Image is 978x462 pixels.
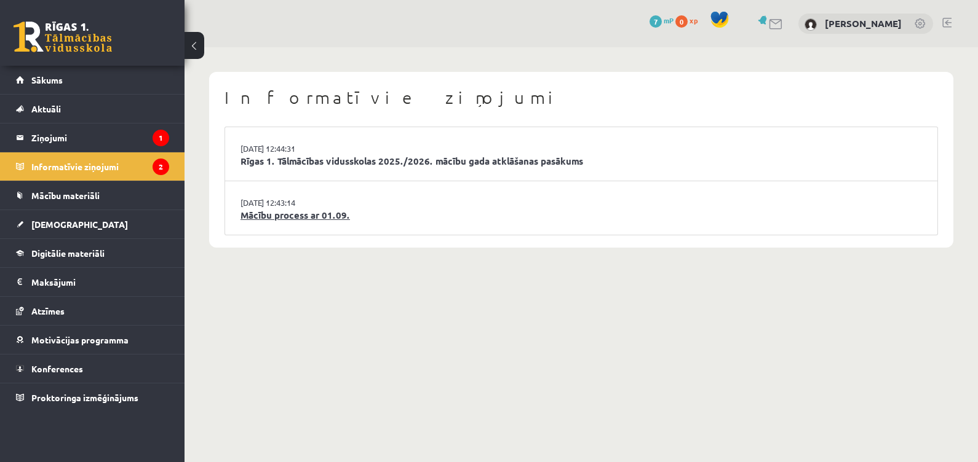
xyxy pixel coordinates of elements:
legend: Informatīvie ziņojumi [31,152,169,181]
a: 7 mP [650,15,674,25]
a: Atzīmes [16,297,169,325]
a: Aktuāli [16,95,169,123]
a: [DEMOGRAPHIC_DATA] [16,210,169,238]
a: 0 xp [675,15,704,25]
span: Proktoringa izmēģinājums [31,392,138,403]
a: Sākums [16,66,169,94]
span: Atzīmes [31,305,65,316]
a: Rīgas 1. Tālmācības vidusskola [14,22,112,52]
a: Rīgas 1. Tālmācības vidusskolas 2025./2026. mācību gada atklāšanas pasākums [241,154,922,168]
i: 2 [153,159,169,175]
span: Sākums [31,74,63,85]
i: 1 [153,130,169,146]
a: [DATE] 12:44:31 [241,143,333,155]
span: Aktuāli [31,103,61,114]
span: Motivācijas programma [31,334,129,345]
legend: Ziņojumi [31,123,169,152]
span: mP [664,15,674,25]
span: Konferences [31,363,83,374]
a: Digitālie materiāli [16,239,169,267]
a: Konferences [16,354,169,383]
a: Maksājumi [16,268,169,296]
span: Digitālie materiāli [31,248,105,259]
a: Mācību process ar 01.09. [241,208,922,222]
legend: Maksājumi [31,268,169,296]
span: Mācību materiāli [31,190,100,201]
h1: Informatīvie ziņojumi [225,87,938,108]
span: 7 [650,15,662,28]
a: [DATE] 12:43:14 [241,197,333,209]
a: Informatīvie ziņojumi2 [16,152,169,181]
span: [DEMOGRAPHIC_DATA] [31,219,128,230]
a: Proktoringa izmēģinājums [16,383,169,412]
a: Mācību materiāli [16,181,169,209]
a: Ziņojumi1 [16,123,169,152]
span: xp [690,15,698,25]
img: Estere Naudiņa-Dannenberga [805,18,817,31]
span: 0 [675,15,688,28]
a: [PERSON_NAME] [825,17,902,29]
a: Motivācijas programma [16,326,169,354]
